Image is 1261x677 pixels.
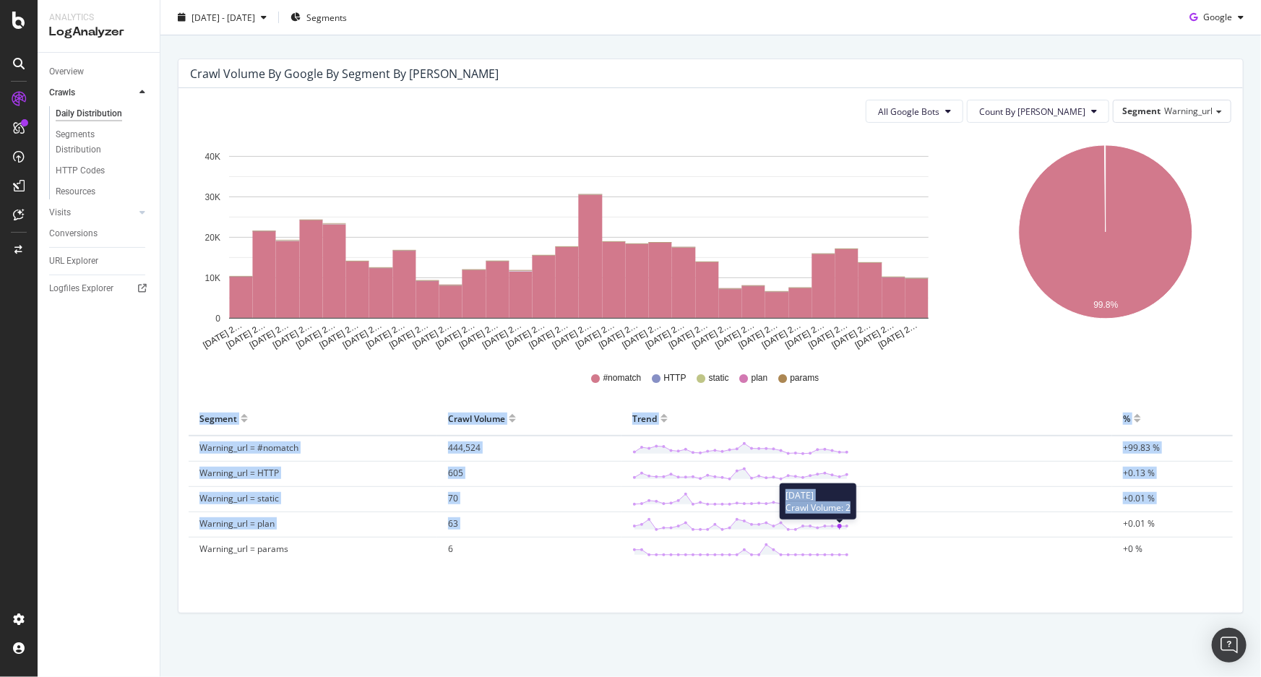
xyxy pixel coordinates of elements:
[56,106,122,121] div: Daily Distribution
[1203,11,1232,23] span: Google
[448,441,481,454] span: 444,524
[979,105,1085,118] span: Count By Day
[709,372,729,384] span: static
[1123,467,1155,479] span: +0.13 %
[49,254,150,269] a: URL Explorer
[448,543,453,555] span: 6
[982,134,1229,351] svg: A chart.
[285,6,353,29] button: Segments
[878,105,939,118] span: All Google Bots
[603,372,642,384] span: #nomatch
[790,372,819,384] span: params
[49,64,84,79] div: Overview
[49,85,75,100] div: Crawls
[205,152,220,162] text: 40K
[866,100,963,123] button: All Google Bots
[1123,407,1130,430] div: %
[448,407,505,430] div: Crawl Volume
[49,85,135,100] a: Crawls
[1212,628,1247,663] div: Open Intercom Messenger
[967,100,1109,123] button: Count By [PERSON_NAME]
[199,543,288,555] span: Warning_url = params
[49,12,148,24] div: Analytics
[632,407,657,430] div: Trend
[49,24,148,40] div: LogAnalyzer
[199,517,275,530] span: Warning_url = plan
[49,64,150,79] a: Overview
[205,233,220,243] text: 20K
[1093,300,1118,310] text: 99.8%
[49,281,113,296] div: Logfiles Explorer
[1123,543,1142,555] span: +0 %
[56,184,150,199] a: Resources
[172,6,272,29] button: [DATE] - [DATE]
[199,467,279,479] span: Warning_url = HTTP
[49,205,135,220] a: Visits
[56,163,150,178] a: HTTP Codes
[663,372,686,384] span: HTTP
[1123,441,1160,454] span: +99.83 %
[1164,105,1213,117] span: Warning_url
[752,372,768,384] span: plan
[49,205,71,220] div: Visits
[190,134,968,351] svg: A chart.
[448,517,458,530] span: 63
[191,11,255,23] span: [DATE] - [DATE]
[215,314,220,324] text: 0
[448,492,458,504] span: 70
[56,106,150,121] a: Daily Distribution
[1123,492,1155,504] span: +0.01 %
[56,163,105,178] div: HTTP Codes
[1122,105,1161,117] span: Segment
[205,273,220,283] text: 10K
[190,66,499,81] div: Crawl Volume by google by Segment by [PERSON_NAME]
[56,184,95,199] div: Resources
[448,467,463,479] span: 605
[199,441,298,454] span: Warning_url = #nomatch
[1123,517,1155,530] span: +0.01 %
[49,226,98,241] div: Conversions
[49,281,150,296] a: Logfiles Explorer
[205,192,220,202] text: 30K
[199,492,279,504] span: Warning_url = static
[56,127,136,158] div: Segments Distribution
[199,407,237,430] div: Segment
[49,226,150,241] a: Conversions
[56,127,150,158] a: Segments Distribution
[1184,6,1249,29] button: Google
[49,254,98,269] div: URL Explorer
[306,11,347,23] span: Segments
